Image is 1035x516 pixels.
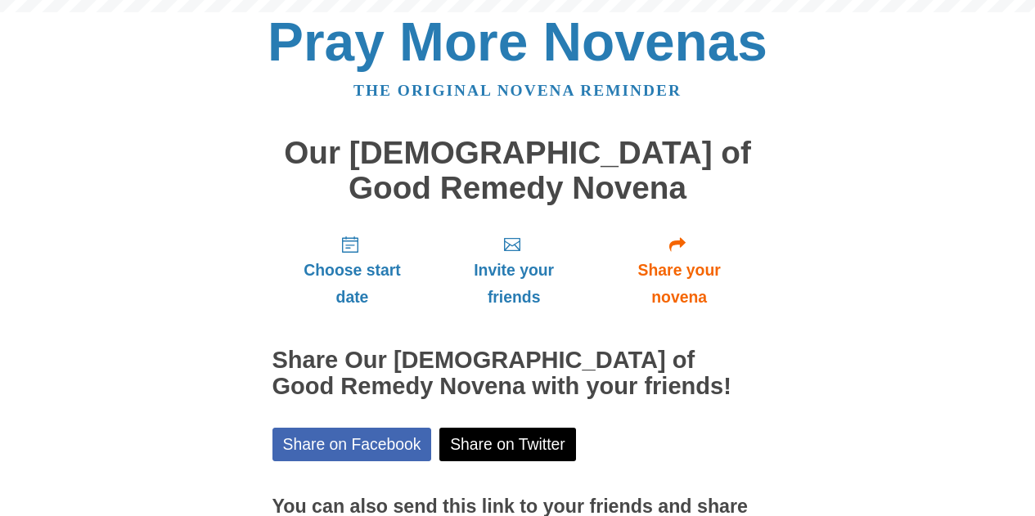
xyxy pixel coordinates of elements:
[272,428,432,461] a: Share on Facebook
[432,222,595,319] a: Invite your friends
[353,82,682,99] a: The original novena reminder
[272,222,433,319] a: Choose start date
[448,257,578,311] span: Invite your friends
[439,428,576,461] a: Share on Twitter
[272,348,763,400] h2: Share Our [DEMOGRAPHIC_DATA] of Good Remedy Novena with your friends!
[596,222,763,319] a: Share your novena
[272,136,763,205] h1: Our [DEMOGRAPHIC_DATA] of Good Remedy Novena
[289,257,416,311] span: Choose start date
[612,257,747,311] span: Share your novena
[268,11,767,72] a: Pray More Novenas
